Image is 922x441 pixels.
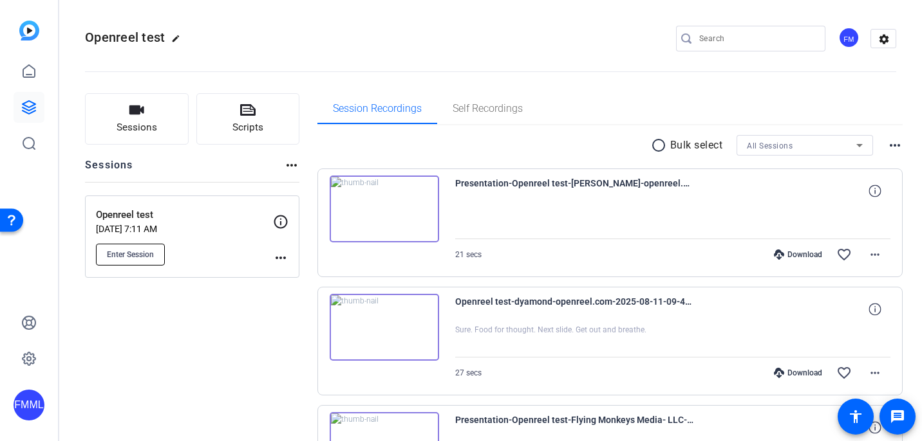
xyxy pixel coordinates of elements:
[651,138,670,153] mat-icon: radio_button_unchecked
[107,249,154,260] span: Enter Session
[96,224,273,234] p: [DATE] 7:11 AM
[196,93,300,145] button: Scripts
[848,409,863,424] mat-icon: accessibility
[767,249,829,260] div: Download
[871,30,897,49] mat-icon: settings
[85,157,133,182] h2: Sessions
[453,104,523,114] span: Self Recordings
[455,368,482,377] span: 27 secs
[85,30,165,45] span: Openreel test
[747,141,793,150] span: All Sessions
[273,250,288,265] mat-icon: more_horiz
[836,365,852,381] mat-icon: favorite_border
[838,27,860,48] div: FM
[333,104,422,114] span: Session Recordings
[330,294,439,361] img: thumb-nail
[171,34,187,50] mat-icon: edit
[284,157,299,173] mat-icon: more_horiz
[14,390,44,420] div: FMML
[867,365,883,381] mat-icon: more_horiz
[455,250,482,259] span: 21 secs
[330,175,439,242] img: thumb-nail
[836,247,852,262] mat-icon: favorite_border
[455,175,693,206] span: Presentation-Openreel test-[PERSON_NAME]-openreel.com-2025-08-11-09-44-55-405-1
[19,21,39,40] img: blue-gradient.svg
[96,208,273,222] p: Openreel test
[838,27,861,50] ngx-avatar: Flying Monkeys Media, LLC
[887,138,903,153] mat-icon: more_horiz
[767,368,829,378] div: Download
[117,120,157,135] span: Sessions
[867,247,883,262] mat-icon: more_horiz
[455,294,693,325] span: Openreel test-dyamond-openreel.com-2025-08-11-09-44-55-405-0
[670,138,723,153] p: Bulk select
[890,409,905,424] mat-icon: message
[96,244,165,265] button: Enter Session
[85,93,189,145] button: Sessions
[699,31,815,46] input: Search
[232,120,263,135] span: Scripts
